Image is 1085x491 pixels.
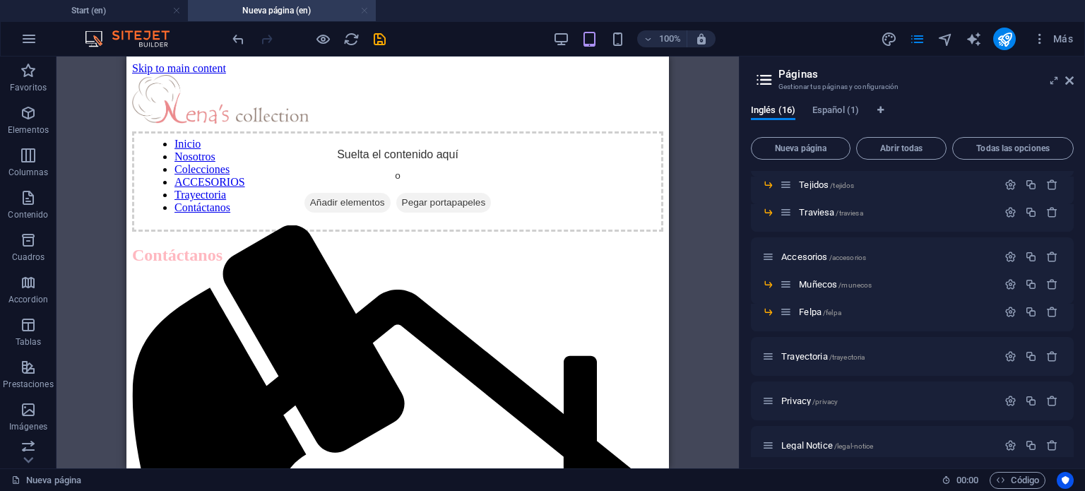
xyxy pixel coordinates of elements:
[795,307,997,317] div: Felpa/felpa
[343,31,360,47] i: Volver a cargar página
[838,281,872,289] span: /munecos
[778,68,1074,81] h2: Páginas
[1025,179,1037,191] div: Duplicar
[1004,395,1016,407] div: Configuración
[1025,306,1037,318] div: Duplicar
[1046,179,1058,191] div: Eliminar
[880,30,897,47] button: design
[1046,306,1058,318] div: Eliminar
[757,144,844,153] span: Nueva página
[1046,206,1058,218] div: Eliminar
[81,30,187,47] img: Editor Logo
[10,82,47,93] p: Favoritos
[834,442,874,450] span: /legal-notice
[778,81,1045,93] h3: Gestionar tus páginas y configuración
[1025,278,1037,290] div: Duplicar
[966,475,968,485] span: :
[1004,206,1016,218] div: Configuración
[6,75,537,175] div: Suelta el contenido aquí
[777,252,997,261] div: Accesorios/accesorios
[1004,306,1016,318] div: Configuración
[1027,28,1079,50] button: Más
[795,180,997,189] div: Tejidos/tejidos
[1046,395,1058,407] div: Eliminar
[952,137,1074,160] button: Todas las opciones
[965,30,982,47] button: text_generator
[799,279,872,290] span: Haz clic para abrir la página
[1033,32,1073,46] span: Más
[812,102,859,122] span: Español (1)
[1057,472,1074,489] button: Usercentrics
[1025,206,1037,218] div: Duplicar
[829,254,867,261] span: /accesorios
[1004,439,1016,451] div: Configuración
[178,136,264,156] span: Añadir elementos
[856,137,947,160] button: Abrir todas
[16,336,42,348] p: Tablas
[695,32,708,45] i: Al redimensionar, ajustar el nivel de zoom automáticamente para ajustarse al dispositivo elegido.
[751,105,1074,131] div: Pestañas de idiomas
[823,309,841,317] span: /felpa
[11,472,81,489] a: Haz clic para cancelar la selección y doble clic para abrir páginas
[956,472,978,489] span: 00 00
[751,137,850,160] button: Nueva página
[230,30,247,47] button: undo
[777,441,997,450] div: Legal Notice/legal-notice
[777,352,997,361] div: Trayectoria/trayectoria
[1004,251,1016,263] div: Configuración
[314,30,331,47] button: Haz clic para salir del modo de previsualización y seguir editando
[993,28,1016,50] button: publish
[12,252,45,263] p: Cuadros
[781,440,873,451] span: Legal Notice
[1046,350,1058,362] div: Eliminar
[836,209,862,217] span: /traviesa
[959,144,1067,153] span: Todas las opciones
[8,209,48,220] p: Contenido
[1025,251,1037,263] div: Duplicar
[1046,278,1058,290] div: Eliminar
[188,3,376,18] h4: Nueva página (en)
[8,294,48,305] p: Accordion
[942,472,979,489] h6: Tiempo de la sesión
[8,167,49,178] p: Columnas
[8,124,49,136] p: Elementos
[1046,251,1058,263] div: Eliminar
[1004,179,1016,191] div: Configuración
[795,208,997,217] div: Traviesa/traviesa
[990,472,1045,489] button: Código
[799,207,862,218] span: Haz clic para abrir la página
[3,379,53,390] p: Prestaciones
[937,31,954,47] i: Navegador
[270,136,365,156] span: Pegar portapapeles
[881,31,897,47] i: Diseño (Ctrl+Alt+Y)
[830,182,854,189] span: /tejidos
[829,353,865,361] span: /trayectoria
[781,252,866,262] span: Haz clic para abrir la página
[343,30,360,47] button: reload
[9,421,47,432] p: Imágenes
[812,398,838,406] span: /privacy
[658,30,681,47] h6: 100%
[6,6,100,18] a: Skip to main content
[1004,278,1016,290] div: Configuración
[1004,350,1016,362] div: Configuración
[862,144,940,153] span: Abrir todas
[909,31,925,47] i: Páginas (Ctrl+Alt+S)
[795,280,997,289] div: Muñecos/munecos
[799,179,854,190] span: Haz clic para abrir la página
[996,472,1039,489] span: Código
[751,102,795,122] span: Inglés (16)
[997,31,1013,47] i: Publicar
[230,31,247,47] i: Deshacer: Cambiar páginas (Ctrl+Z)
[966,31,982,47] i: AI Writer
[371,30,388,47] button: save
[1046,439,1058,451] div: Eliminar
[1025,395,1037,407] div: Duplicar
[1025,439,1037,451] div: Duplicar
[799,307,841,317] span: Haz clic para abrir la página
[777,396,997,406] div: Privacy/privacy
[637,30,687,47] button: 100%
[781,351,865,362] span: Trayectoria
[781,396,838,406] span: Privacy
[937,30,954,47] button: navigator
